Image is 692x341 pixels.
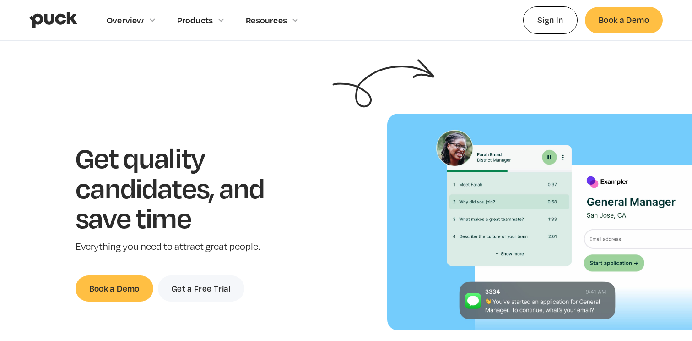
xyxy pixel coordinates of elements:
[246,15,287,25] div: Resources
[107,15,144,25] div: Overview
[76,275,153,302] a: Book a Demo
[177,15,213,25] div: Products
[76,143,293,233] h1: Get quality candidates, and save time
[158,275,244,302] a: Get a Free Trial
[523,6,578,33] a: Sign In
[76,240,293,253] p: Everything you need to attract great people.
[585,7,663,33] a: Book a Demo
